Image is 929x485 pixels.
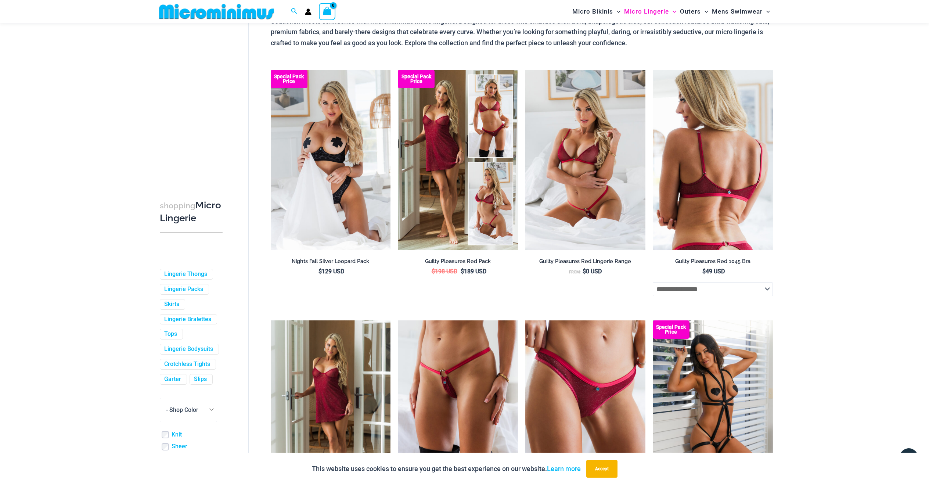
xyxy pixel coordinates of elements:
a: View Shopping Cart, empty [319,3,336,20]
span: $ [318,268,322,275]
b: Special Pack Price [653,325,689,334]
span: $ [461,268,464,275]
b: Special Pack Price [398,74,435,84]
a: Guilty Pleasures Red 1045 Bra [653,258,773,267]
span: Menu Toggle [701,2,708,21]
span: Menu Toggle [763,2,770,21]
h2: Guilty Pleasures Red 1045 Bra [653,258,773,265]
a: Guilty Pleasures Red 1045 Bra 01Guilty Pleasures Red 1045 Bra 02Guilty Pleasures Red 1045 Bra 02 [653,70,773,250]
img: Guilty Pleasures Red 1045 Bra 02 [653,70,773,250]
p: Seduction meets confidence with Microminimus micro lingerie. Designed for those who embrace their... [271,16,773,48]
h2: Nights Fall Silver Leopard Pack [271,258,391,265]
iframe: TrustedSite Certified [160,29,226,176]
a: Tops [164,330,177,338]
img: Guilty Pleasures Red Collection Pack F [398,70,518,250]
span: From: [569,270,581,274]
button: Accept [586,460,617,478]
a: Sheer [172,443,187,450]
h2: Guilty Pleasures Red Pack [398,258,518,265]
span: Micro Bikinis [572,2,613,21]
a: Guilty Pleasures Red 1045 Bra 689 Micro 05Guilty Pleasures Red 1045 Bra 689 Micro 06Guilty Pleasu... [525,70,645,250]
a: Garter [164,376,181,383]
span: Mens Swimwear [712,2,763,21]
a: Guilty Pleasures Red Collection Pack F Guilty Pleasures Red Collection Pack BGuilty Pleasures Red... [398,70,518,250]
bdi: 0 USD [583,268,602,275]
span: Outers [680,2,701,21]
span: $ [432,268,435,275]
span: $ [702,268,706,275]
span: Menu Toggle [669,2,676,21]
a: Lingerie Thongs [164,270,207,278]
a: Lingerie Bodysuits [164,345,213,353]
span: - Shop Color [166,406,198,413]
b: Special Pack Price [271,74,307,84]
h3: Micro Lingerie [160,199,223,224]
a: Nights Fall Silver Leopard 1036 Bra 6046 Thong 09v2 Nights Fall Silver Leopard 1036 Bra 6046 Thon... [271,70,391,250]
a: Slips [194,376,207,383]
span: Menu Toggle [613,2,620,21]
a: Guilty Pleasures Red Pack [398,258,518,267]
a: Guilty Pleasures Red Lingerie Range [525,258,645,267]
h2: Guilty Pleasures Red Lingerie Range [525,258,645,265]
span: - Shop Color [160,398,217,422]
bdi: 49 USD [702,268,725,275]
img: Nights Fall Silver Leopard 1036 Bra 6046 Thong 09v2 [271,70,391,250]
a: Crotchless Tights [164,360,210,368]
a: Skirts [164,301,179,308]
a: Search icon link [291,7,298,16]
bdi: 198 USD [432,268,457,275]
a: OutersMenu ToggleMenu Toggle [678,2,710,21]
span: $ [583,268,586,275]
a: Learn more [547,465,581,473]
a: Knit [172,431,182,439]
a: Lingerie Packs [164,285,203,293]
span: Micro Lingerie [624,2,669,21]
nav: Site Navigation [569,1,773,22]
a: Micro BikinisMenu ToggleMenu Toggle [570,2,622,21]
a: Account icon link [305,8,312,15]
a: Mens SwimwearMenu ToggleMenu Toggle [710,2,772,21]
bdi: 129 USD [318,268,344,275]
a: Nights Fall Silver Leopard Pack [271,258,391,267]
span: shopping [160,201,195,210]
bdi: 189 USD [461,268,486,275]
a: Lingerie Bralettes [164,316,211,323]
a: Micro LingerieMenu ToggleMenu Toggle [622,2,678,21]
p: This website uses cookies to ensure you get the best experience on our website. [312,463,581,474]
img: MM SHOP LOGO FLAT [156,3,277,20]
img: Guilty Pleasures Red 1045 Bra 689 Micro 05 [525,70,645,250]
